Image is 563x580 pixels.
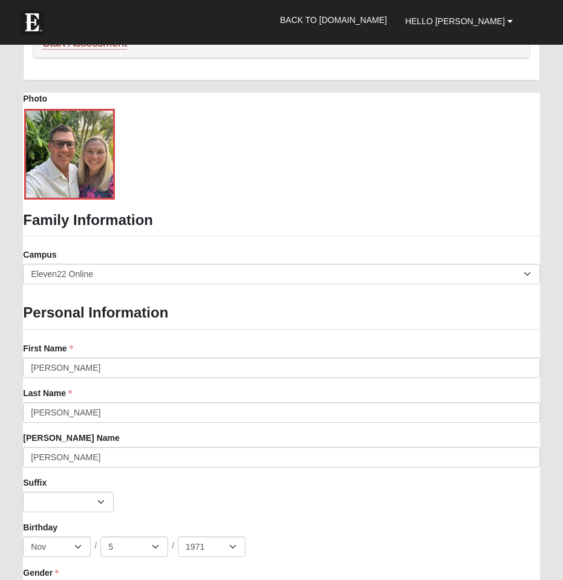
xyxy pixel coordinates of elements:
label: Photo [23,93,47,105]
label: Last Name [23,387,72,399]
img: Eleven22 logo [20,10,44,34]
label: Birthday [23,521,57,533]
label: First Name [23,342,73,354]
h3: Family Information [23,212,539,229]
span: / [172,539,174,553]
label: Suffix [23,477,47,489]
a: Hello [PERSON_NAME] [396,6,522,36]
label: Campus [23,249,56,261]
label: [PERSON_NAME] Name [23,432,119,444]
a: Back to [DOMAIN_NAME] [271,5,396,35]
label: Gender [23,567,59,579]
span: Hello [PERSON_NAME] [405,16,505,26]
a: Start Assessment [42,37,127,50]
span: / [94,539,97,553]
h3: Personal Information [23,304,539,322]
